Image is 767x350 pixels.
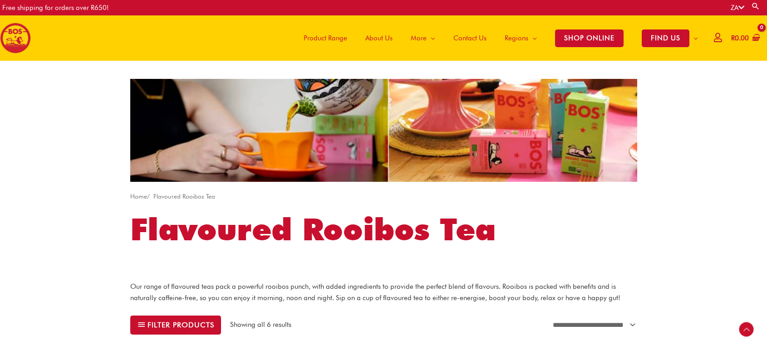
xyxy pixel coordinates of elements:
[402,15,444,61] a: More
[295,15,356,61] a: Product Range
[453,24,487,52] span: Contact Us
[365,24,393,52] span: About Us
[751,2,760,10] a: Search button
[130,281,637,304] p: Our range of flavoured teas pack a powerful rooibos punch, with added ingredients to provide the ...
[288,15,707,61] nav: Site Navigation
[130,208,637,251] h1: Flavoured Rooibos Tea
[547,316,637,334] select: Shop order
[729,28,760,49] a: View Shopping Cart, empty
[230,320,291,330] p: Showing all 6 results
[130,191,637,202] nav: Breadcrumb
[731,34,735,42] span: R
[731,34,749,42] bdi: 0.00
[731,4,744,12] a: ZA
[555,29,624,47] span: SHOP ONLINE
[505,24,528,52] span: Regions
[130,193,147,200] a: Home
[130,316,221,335] button: Filter products
[546,15,633,61] a: SHOP ONLINE
[147,321,214,328] span: Filter products
[356,15,402,61] a: About Us
[642,29,689,47] span: FIND US
[130,79,637,182] img: product category flavoured rooibos tea
[411,24,427,52] span: More
[496,15,546,61] a: Regions
[304,24,347,52] span: Product Range
[444,15,496,61] a: Contact Us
